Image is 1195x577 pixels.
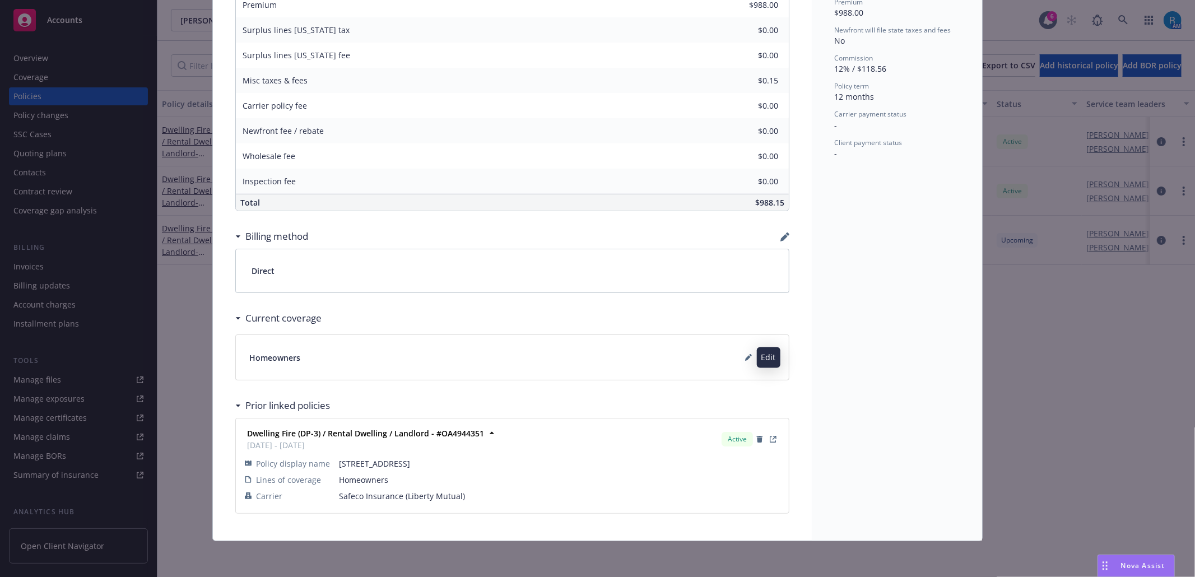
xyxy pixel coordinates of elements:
input: 0.00 [712,22,785,39]
h3: Current coverage [245,311,322,325]
div: Current coverage [235,311,322,325]
span: Policy display name [256,458,330,469]
span: Active [726,434,748,444]
h3: Billing method [245,229,308,244]
span: - [834,120,837,131]
input: 0.00 [712,148,785,165]
span: Newfront fee / rebate [243,125,324,136]
span: Carrier policy fee [243,100,307,111]
button: Nova Assist [1098,555,1175,577]
div: Prior linked policies [235,398,330,413]
span: Wholesale fee [243,151,295,161]
span: Misc taxes & fees [243,75,308,86]
span: $988.15 [755,197,784,208]
span: Homeowners [339,474,780,486]
span: Inspection fee [243,176,296,187]
span: Lines of coverage [256,474,321,486]
span: Safeco Insurance (Liberty Mutual) [339,490,780,502]
span: Carrier payment status [834,109,906,119]
input: 0.00 [712,97,785,114]
div: Drag to move [1098,555,1112,576]
input: 0.00 [712,123,785,139]
span: [DATE] - [DATE] [247,439,484,451]
span: 12 months [834,91,874,102]
span: $988.00 [834,7,863,18]
span: 12% / $118.56 [834,63,886,74]
strong: Dwelling Fire (DP-3) / Rental Dwelling / Landlord - #OA4944351 [247,428,484,439]
span: Policy term [834,81,869,91]
div: Billing method [235,229,308,244]
span: Client payment status [834,138,902,147]
span: Surplus lines [US_STATE] tax [243,25,350,35]
span: Nova Assist [1121,561,1165,570]
span: [STREET_ADDRESS] [339,458,780,469]
span: No [834,35,845,46]
span: Surplus lines [US_STATE] fee [243,50,350,61]
span: Total [240,197,260,208]
a: View Policy [766,432,780,446]
span: Newfront will file state taxes and fees [834,25,951,35]
span: Carrier [256,490,282,502]
input: 0.00 [712,47,785,64]
input: 0.00 [712,173,785,190]
span: - [834,148,837,159]
div: Direct [236,249,789,292]
input: 0.00 [712,72,785,89]
span: Homeowners [249,352,300,364]
h3: Prior linked policies [245,398,330,413]
span: Commission [834,53,873,63]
